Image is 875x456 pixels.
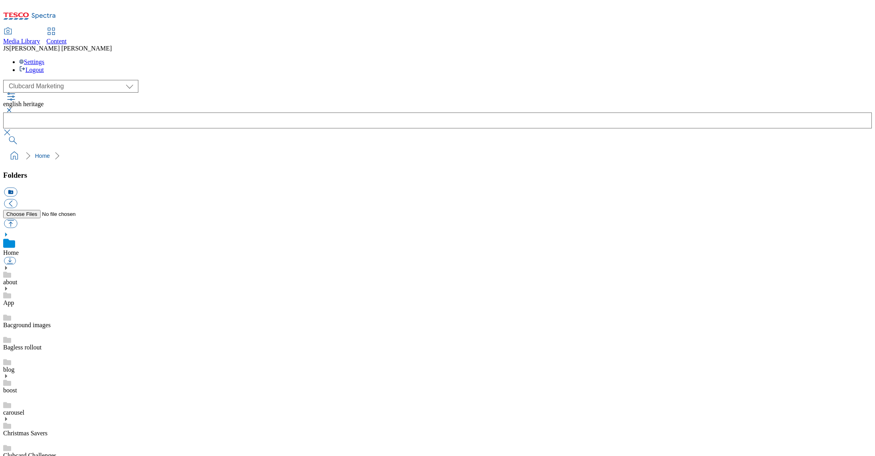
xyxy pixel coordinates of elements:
a: home [8,149,21,162]
a: Bacground images [3,322,51,328]
a: Logout [19,66,44,73]
a: carousel [3,409,24,416]
a: Media Library [3,28,40,45]
a: App [3,299,14,306]
a: boost [3,387,17,394]
a: blog [3,366,14,373]
a: Home [35,153,50,159]
span: [PERSON_NAME] [PERSON_NAME] [9,45,112,52]
span: english heritage [3,101,44,107]
a: Christmas Savers [3,430,48,437]
a: Bagless rollout [3,344,41,351]
span: JS [3,45,9,52]
a: Content [47,28,67,45]
span: Media Library [3,38,40,45]
a: Settings [19,58,45,65]
a: about [3,279,17,285]
nav: breadcrumb [3,148,872,163]
span: Content [47,38,67,45]
h3: Folders [3,171,872,180]
a: Home [3,249,19,256]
